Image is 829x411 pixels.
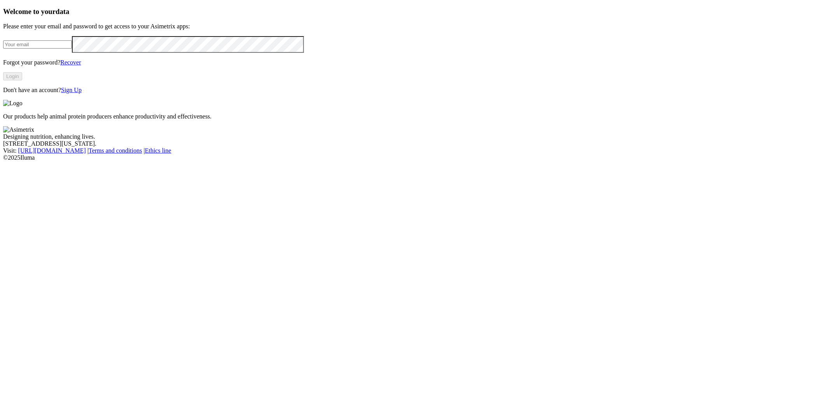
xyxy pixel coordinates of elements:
[3,126,34,133] img: Asimetrix
[3,7,826,16] h3: Welcome to your
[3,59,826,66] p: Forgot your password?
[145,147,171,154] a: Ethics line
[3,113,826,120] p: Our products help animal protein producers enhance productivity and effectiveness.
[89,147,142,154] a: Terms and conditions
[3,154,826,161] div: © 2025 Iluma
[3,40,72,49] input: Your email
[56,7,69,16] span: data
[18,147,86,154] a: [URL][DOMAIN_NAME]
[3,23,826,30] p: Please enter your email and password to get access to your Asimetrix apps:
[60,59,81,66] a: Recover
[3,100,23,107] img: Logo
[3,133,826,140] div: Designing nutrition, enhancing lives.
[3,147,826,154] div: Visit : | |
[3,87,826,94] p: Don't have an account?
[3,140,826,147] div: [STREET_ADDRESS][US_STATE].
[61,87,82,93] a: Sign Up
[3,72,22,80] button: Login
